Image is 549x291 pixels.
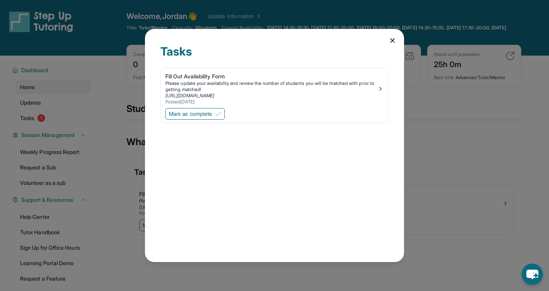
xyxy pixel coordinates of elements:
div: Please update your availability and review the number of students you will be matched with prior ... [165,80,377,93]
div: Fill Out Availability Form [165,73,377,80]
img: Mark as complete [215,111,221,117]
span: Mark as complete [169,110,212,118]
a: Fill Out Availability FormPlease update your availability and review the number of students you w... [161,68,388,107]
div: Tasks [160,44,389,68]
a: [URL][DOMAIN_NAME] [165,93,214,98]
button: chat-button [522,264,543,285]
button: Mark as complete [165,108,225,120]
div: Posted [DATE] [165,99,377,105]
